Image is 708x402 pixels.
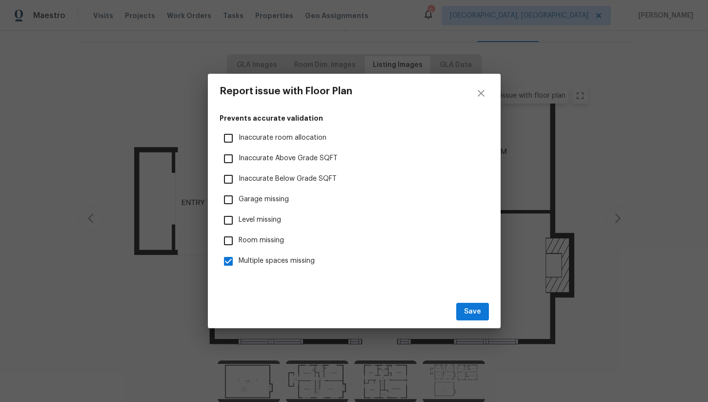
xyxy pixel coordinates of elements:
h6: Prevents accurate validation [220,113,489,124]
h4: Report issue with Floor Plan [220,85,445,98]
button: Save [456,303,489,321]
span: Save [464,306,481,318]
span: Inaccurate Below Grade SQFT [239,174,337,184]
span: Inaccurate Above Grade SQFT [239,153,338,164]
span: Room missing [239,235,284,246]
span: Garage missing [239,194,289,205]
span: Multiple spaces missing [239,256,315,266]
span: Inaccurate room allocation [239,133,326,143]
span: Level missing [239,215,281,225]
button: close [469,82,493,105]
